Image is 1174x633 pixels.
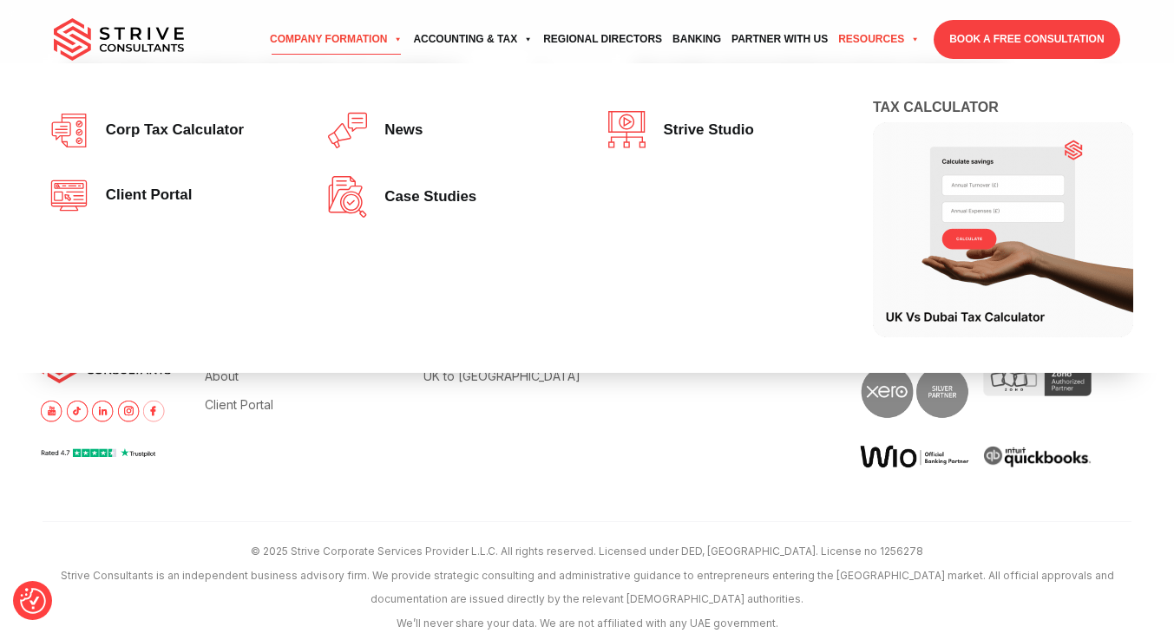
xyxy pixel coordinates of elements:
[860,445,969,468] img: Wio Offical Banking Partner
[873,98,1138,121] h4: Tax Calculator
[43,564,1131,611] p: Strive Consultants is an independent business advisory firm. We provide strategic consulting and ...
[97,122,244,139] span: Corp tax calculator
[983,445,1092,469] img: intuit quickbooks
[655,122,754,139] span: Strive Studio
[934,20,1119,59] a: BOOK A FREE CONSULTATION
[97,187,192,204] span: Client portal
[328,111,567,150] a: News
[423,369,580,382] a: UK to [GEOGRAPHIC_DATA]
[726,16,833,63] a: Partner with Us
[538,16,667,63] a: Regional Directors
[873,122,1133,337] img: Tax Calculator
[205,369,239,382] a: About
[376,189,476,206] span: Case studies
[20,588,46,614] button: Consent Preferences
[265,16,408,63] a: Company Formation
[607,111,846,149] a: Strive Studio
[20,588,46,614] img: Revisit consent button
[833,16,925,63] a: Resources
[983,365,1092,395] img: Zoho Partner
[49,176,288,215] a: Client portal
[376,122,423,139] span: News
[205,398,273,411] a: Client Portal
[49,111,288,150] a: Corp tax calculator
[328,176,567,218] a: Case studies
[667,16,726,63] a: Banking
[408,16,538,63] a: Accounting & Tax
[54,18,184,62] img: main-logo.svg
[43,539,1131,563] p: © 2025 Strive Corporate Services Provider L.L.C. All rights reserved. Licensed under DED, [GEOGRA...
